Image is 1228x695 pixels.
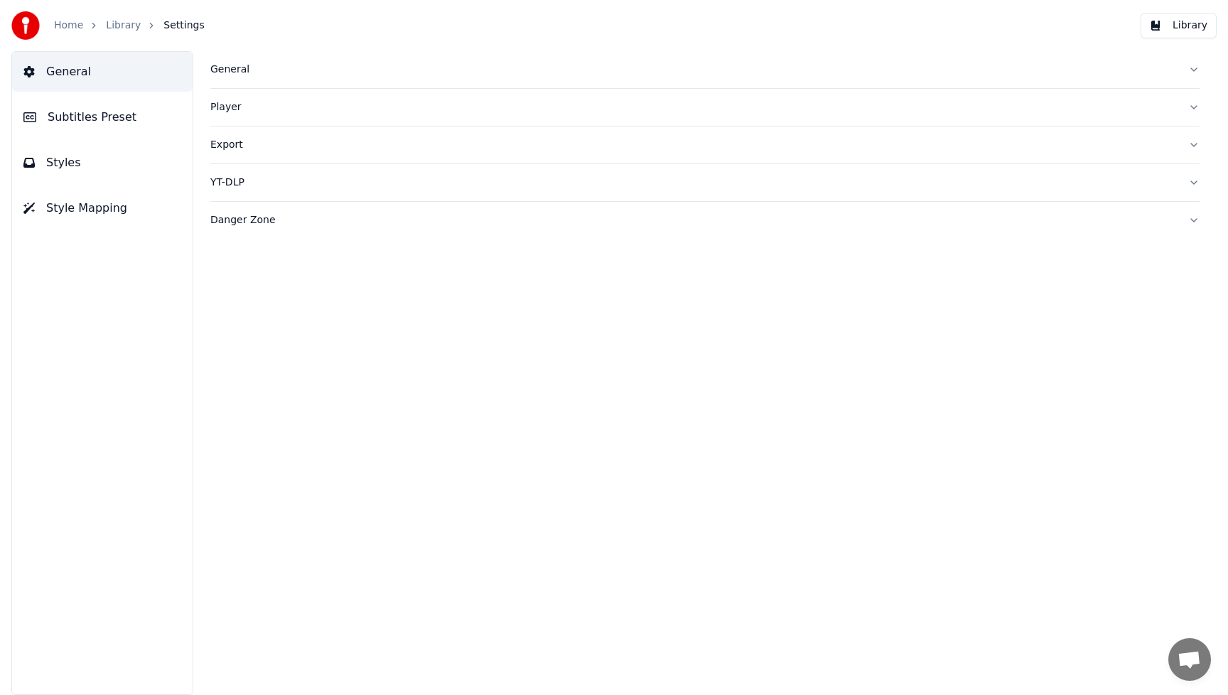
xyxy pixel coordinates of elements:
[210,202,1200,239] button: Danger Zone
[54,18,83,33] a: Home
[11,11,40,40] img: youka
[210,89,1200,126] button: Player
[12,52,193,92] button: General
[1168,638,1211,681] div: Open chat
[48,109,136,126] span: Subtitles Preset
[210,100,1177,114] div: Player
[210,63,1177,77] div: General
[210,138,1177,152] div: Export
[46,63,91,80] span: General
[210,126,1200,163] button: Export
[12,97,193,137] button: Subtitles Preset
[163,18,204,33] span: Settings
[210,213,1177,227] div: Danger Zone
[210,51,1200,88] button: General
[46,154,81,171] span: Styles
[210,164,1200,201] button: YT-DLP
[12,188,193,228] button: Style Mapping
[46,200,127,217] span: Style Mapping
[210,176,1177,190] div: YT-DLP
[106,18,141,33] a: Library
[54,18,205,33] nav: breadcrumb
[1141,13,1217,38] button: Library
[12,143,193,183] button: Styles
